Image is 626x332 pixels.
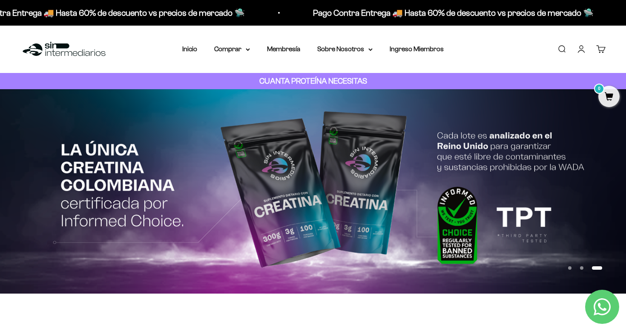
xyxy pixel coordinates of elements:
[214,44,250,55] summary: Comprar
[390,45,444,52] a: Ingreso Miembros
[317,44,373,55] summary: Sobre Nosotros
[594,84,604,94] mark: 0
[313,6,593,20] p: Pago Contra Entrega 🚚 Hasta 60% de descuento vs precios de mercado 🛸
[182,45,197,52] a: Inicio
[267,45,300,52] a: Membresía
[259,76,367,85] strong: CUANTA PROTEÍNA NECESITAS
[598,93,620,102] a: 0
